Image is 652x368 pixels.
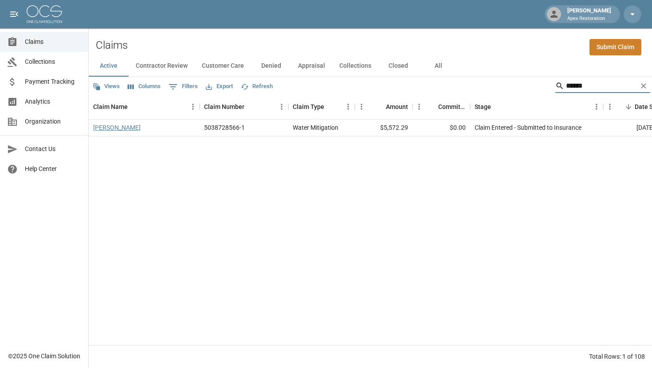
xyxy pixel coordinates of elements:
[589,39,641,55] a: Submit Claim
[412,100,426,113] button: Menu
[89,94,200,119] div: Claim Name
[590,100,603,113] button: Menu
[25,37,81,46] span: Claims
[27,5,62,23] img: ocs-logo-white-transparent.png
[90,80,122,93] button: Views
[288,94,355,119] div: Claim Type
[412,120,470,136] div: $0.00
[555,79,650,95] div: Search
[589,352,645,361] div: Total Rows: 1 of 108
[291,55,332,77] button: Appraisal
[491,101,503,113] button: Sort
[418,55,458,77] button: All
[25,164,81,174] span: Help Center
[25,57,81,66] span: Collections
[373,101,386,113] button: Sort
[5,5,23,23] button: open drawer
[412,94,470,119] div: Committed Amount
[25,117,81,126] span: Organization
[386,94,408,119] div: Amount
[355,94,412,119] div: Amount
[186,100,200,113] button: Menu
[204,94,244,119] div: Claim Number
[470,94,603,119] div: Stage
[195,55,251,77] button: Customer Care
[567,15,611,23] p: Apex Restoration
[200,94,288,119] div: Claim Number
[204,80,235,93] button: Export
[275,100,288,113] button: Menu
[96,39,128,52] h2: Claims
[93,123,141,132] a: [PERSON_NAME]
[244,101,257,113] button: Sort
[355,120,412,136] div: $5,572.29
[89,55,129,77] button: Active
[25,77,81,86] span: Payment Tracking
[564,6,615,22] div: [PERSON_NAME]
[438,94,466,119] div: Committed Amount
[251,55,291,77] button: Denied
[475,123,581,132] div: Claim Entered - Submitted to Insurance
[204,123,245,132] div: 5038728566-1
[93,94,128,119] div: Claim Name
[239,80,275,93] button: Refresh
[622,101,635,113] button: Sort
[332,55,378,77] button: Collections
[8,352,80,360] div: © 2025 One Claim Solution
[355,100,368,113] button: Menu
[126,80,163,93] button: Select columns
[293,94,324,119] div: Claim Type
[89,55,652,77] div: dynamic tabs
[25,144,81,154] span: Contact Us
[475,94,491,119] div: Stage
[426,101,438,113] button: Sort
[128,101,140,113] button: Sort
[293,123,338,132] div: Water Mitigation
[25,97,81,106] span: Analytics
[129,55,195,77] button: Contractor Review
[324,101,337,113] button: Sort
[603,100,617,113] button: Menu
[637,79,650,93] button: Clear
[378,55,418,77] button: Closed
[166,80,200,94] button: Show filters
[342,100,355,113] button: Menu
